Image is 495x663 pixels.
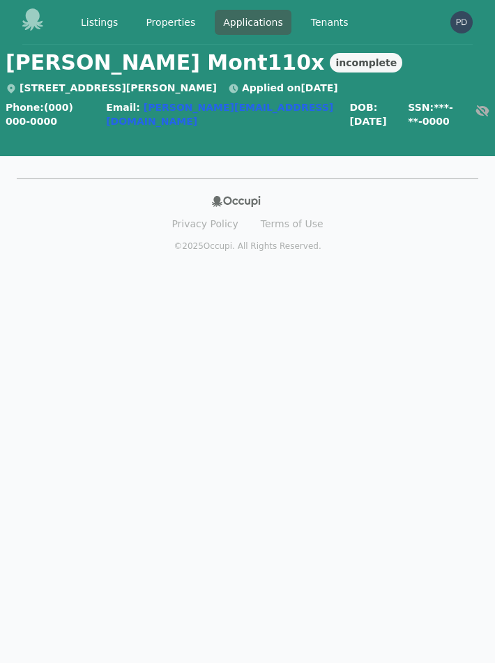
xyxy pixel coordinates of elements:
[106,102,333,127] a: [PERSON_NAME][EMAIL_ADDRESS][DOMAIN_NAME]
[163,213,246,235] a: Privacy Policy
[228,82,338,93] span: Applied on [DATE]
[137,10,204,35] a: Properties
[303,10,357,35] a: Tenants
[330,53,402,73] span: incomplete
[174,241,321,252] p: © 2025 Occupi. All Rights Reserved.
[6,50,324,75] span: [PERSON_NAME] Mont110x
[215,10,291,35] a: Applications
[252,213,332,235] a: Terms of Use
[6,100,95,128] div: Phone: (000) 000-0000
[6,82,217,93] span: [STREET_ADDRESS][PERSON_NAME]
[349,100,397,128] div: DOB: [DATE]
[106,100,338,128] div: Email:
[73,10,126,35] a: Listings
